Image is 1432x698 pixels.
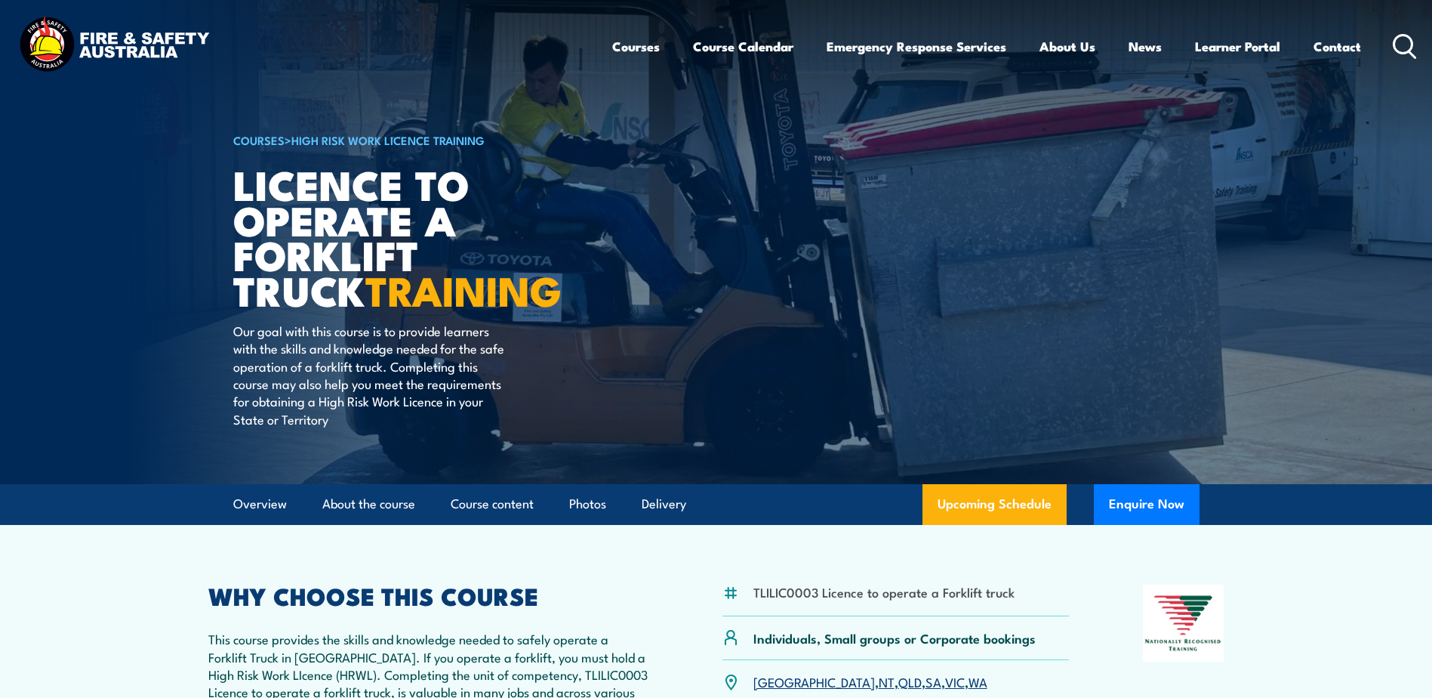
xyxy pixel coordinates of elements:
[365,258,562,320] strong: TRAINING
[451,484,534,524] a: Course content
[925,672,941,690] a: SA
[642,484,686,524] a: Delivery
[898,672,922,690] a: QLD
[233,484,287,524] a: Overview
[322,484,415,524] a: About the course
[1039,26,1095,66] a: About Us
[1143,585,1224,662] img: Nationally Recognised Training logo.
[1129,26,1162,66] a: News
[945,672,965,690] a: VIC
[1094,484,1199,525] button: Enquire Now
[879,672,895,690] a: NT
[291,131,485,148] a: High Risk Work Licence Training
[208,585,649,606] h2: WHY CHOOSE THIS COURSE
[233,166,606,307] h1: Licence to operate a forklift truck
[569,484,606,524] a: Photos
[612,26,660,66] a: Courses
[827,26,1006,66] a: Emergency Response Services
[969,672,987,690] a: WA
[233,131,285,148] a: COURSES
[753,629,1036,647] p: Individuals, Small groups or Corporate bookings
[753,672,875,690] a: [GEOGRAPHIC_DATA]
[753,673,987,690] p: , , , , ,
[233,131,606,149] h6: >
[922,484,1067,525] a: Upcoming Schedule
[693,26,793,66] a: Course Calendar
[1313,26,1361,66] a: Contact
[753,583,1015,601] li: TLILIC0003 Licence to operate a Forklift truck
[1195,26,1280,66] a: Learner Portal
[233,322,509,428] p: Our goal with this course is to provide learners with the skills and knowledge needed for the saf...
